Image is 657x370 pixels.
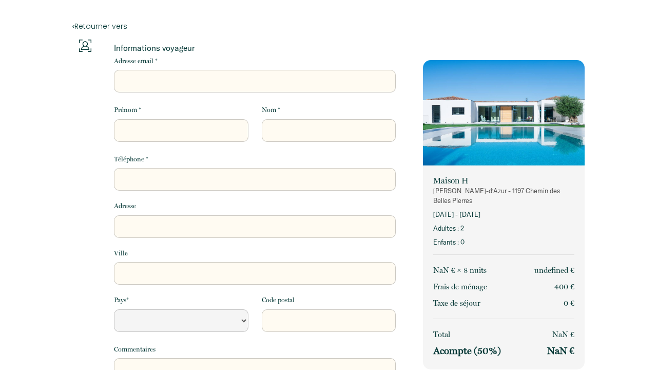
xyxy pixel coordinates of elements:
label: Nom * [262,105,280,115]
p: 400 € [554,281,574,293]
span: Total [433,330,450,339]
label: Commentaires [114,344,156,355]
label: Adresse email * [114,56,158,66]
label: Adresse [114,201,136,211]
p: [DATE] - [DATE] [433,210,574,219]
img: guests-info [79,40,91,52]
p: Taxe de séjour [433,297,480,309]
p: 0 € [564,297,574,309]
label: Téléphone * [114,154,148,164]
p: Informations voyageur [114,43,396,53]
label: Ville [114,248,128,258]
p: undefined € [534,264,574,276]
p: Adultes : 2 [433,224,574,233]
p: Maison H [433,176,574,186]
p: [PERSON_NAME]-d'Azur - 1197 Chemin des Belles Pierres [433,186,574,206]
img: rental-image [423,60,585,168]
span: s [484,266,487,275]
p: Frais de ménage [433,281,487,293]
p: NaN € × 8 nuit [433,264,487,276]
label: Code postal [262,295,295,305]
label: Prénom * [114,105,141,115]
select: Default select example [114,309,248,332]
p: Acompte (50%) [433,345,501,357]
p: NaN € [547,345,574,357]
a: Retourner vers [72,21,585,32]
label: Pays [114,295,129,305]
span: NaN € [552,330,574,339]
p: Enfants : 0 [433,237,574,247]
